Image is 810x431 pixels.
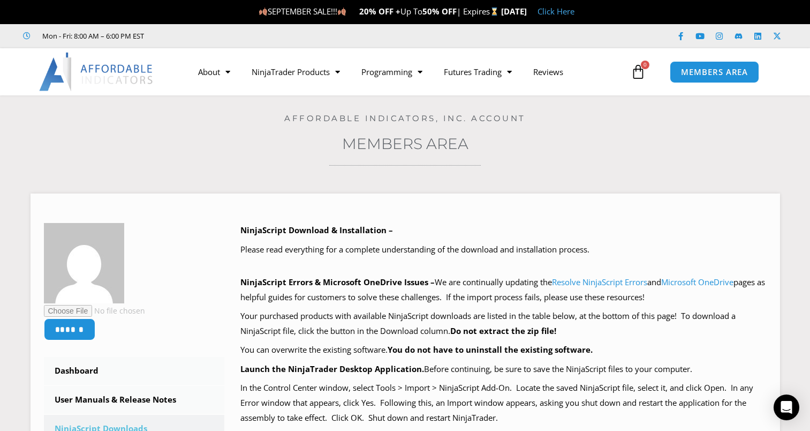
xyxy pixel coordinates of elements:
p: In the Control Center window, select Tools > Import > NinjaScript Add-On. Locate the saved NinjaS... [240,381,767,426]
b: NinjaScript Errors & Microsoft OneDrive Issues – [240,277,435,287]
p: You can overwrite the existing software. [240,343,767,358]
span: MEMBERS AREA [681,68,748,76]
strong: [DATE] [501,6,527,17]
strong: 50% OFF [422,6,457,17]
span: SEPTEMBER SALE!!! Up To | Expires [259,6,501,17]
span: Mon - Fri: 8:00 AM – 6:00 PM EST [40,29,144,42]
iframe: Customer reviews powered by Trustpilot [159,31,320,41]
div: Open Intercom Messenger [774,395,799,420]
b: Launch the NinjaTrader Desktop Application. [240,363,424,374]
b: NinjaScript Download & Installation – [240,225,393,235]
a: Futures Trading [433,60,523,84]
a: MEMBERS AREA [670,61,759,83]
a: Resolve NinjaScript Errors [552,277,647,287]
b: Do not extract the zip file! [450,325,556,336]
a: Members Area [342,135,468,153]
a: User Manuals & Release Notes [44,386,225,414]
nav: Menu [187,60,628,84]
img: 🍂 [259,8,267,16]
img: ⌛ [490,8,498,16]
a: Programming [351,60,433,84]
b: You do not have to uninstall the existing software. [388,344,593,355]
p: Before continuing, be sure to save the NinjaScript files to your computer. [240,362,767,377]
a: Dashboard [44,357,225,385]
span: 0 [641,61,649,69]
img: LogoAI | Affordable Indicators – NinjaTrader [39,53,154,91]
img: feb287f52a06d62cc3007850bcdcd5e6d0b7eef017d8e96763ae60d6dd7208c1 [44,223,124,303]
img: 🍂 [338,8,346,16]
p: Your purchased products with available NinjaScript downloads are listed in the table below, at th... [240,309,767,339]
a: 0 [615,56,662,87]
p: Please read everything for a complete understanding of the download and installation process. [240,242,767,257]
a: Reviews [523,60,574,84]
a: Affordable Indicators, Inc. Account [284,113,526,123]
a: About [187,60,241,84]
p: We are continually updating the and pages as helpful guides for customers to solve these challeng... [240,275,767,305]
a: Click Here [538,6,574,17]
strong: 20% OFF + [359,6,400,17]
a: NinjaTrader Products [241,60,351,84]
a: Microsoft OneDrive [661,277,733,287]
